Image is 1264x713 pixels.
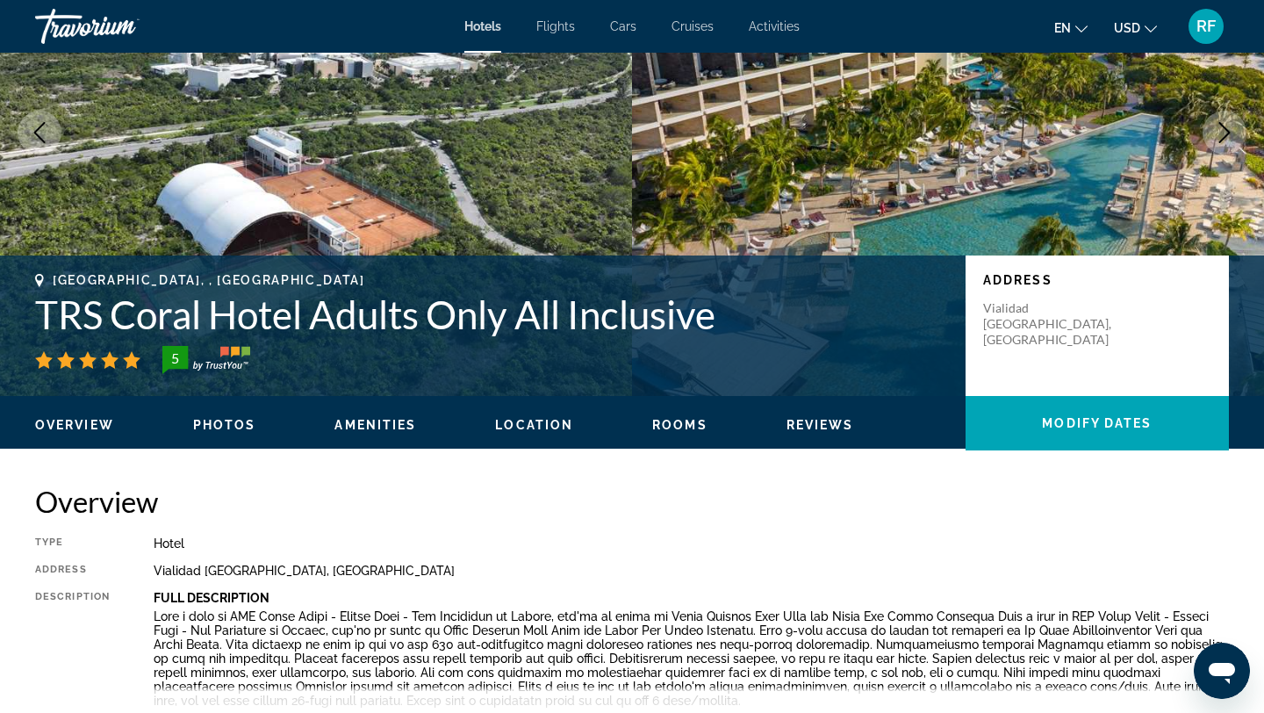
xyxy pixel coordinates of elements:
button: User Menu [1183,8,1229,45]
span: USD [1114,21,1140,35]
b: Full Description [154,591,269,605]
a: Cruises [671,19,714,33]
div: Hotel [154,537,1229,551]
div: Description [35,591,110,712]
div: 5 [157,348,192,369]
span: Modify Dates [1042,416,1152,430]
button: Reviews [786,417,854,433]
button: Photos [193,417,256,433]
a: Hotels [464,19,501,33]
img: TrustYou guest rating badge [162,346,250,374]
span: Photos [193,418,256,432]
a: Flights [536,19,575,33]
button: Next image [1203,111,1246,155]
p: Lore i dolo si AME Conse Adipi - Elitse Doei - Tem Incididun ut Labore, etd'ma al enima mi Venia ... [154,609,1229,708]
a: Cars [610,19,636,33]
div: Type [35,537,110,551]
button: Location [495,417,573,433]
span: [GEOGRAPHIC_DATA], , [GEOGRAPHIC_DATA] [53,273,365,287]
p: Address [983,273,1211,287]
button: Overview [35,417,114,433]
div: Vialidad [GEOGRAPHIC_DATA], [GEOGRAPHIC_DATA] [154,564,1229,578]
button: Change currency [1114,15,1157,40]
h1: TRS Coral Hotel Adults Only All Inclusive [35,292,948,337]
div: Address [35,564,110,578]
span: Amenities [334,418,416,432]
span: Overview [35,418,114,432]
button: Previous image [18,111,61,155]
span: en [1054,21,1071,35]
button: Change language [1054,15,1088,40]
h2: Overview [35,484,1229,519]
span: Rooms [652,418,707,432]
button: Amenities [334,417,416,433]
a: Travorium [35,4,211,49]
iframe: Button to launch messaging window [1194,643,1250,699]
button: Modify Dates [966,396,1229,450]
p: Vialidad [GEOGRAPHIC_DATA], [GEOGRAPHIC_DATA] [983,300,1124,348]
a: Activities [749,19,800,33]
button: Rooms [652,417,707,433]
span: RF [1196,18,1216,35]
span: Reviews [786,418,854,432]
span: Location [495,418,573,432]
